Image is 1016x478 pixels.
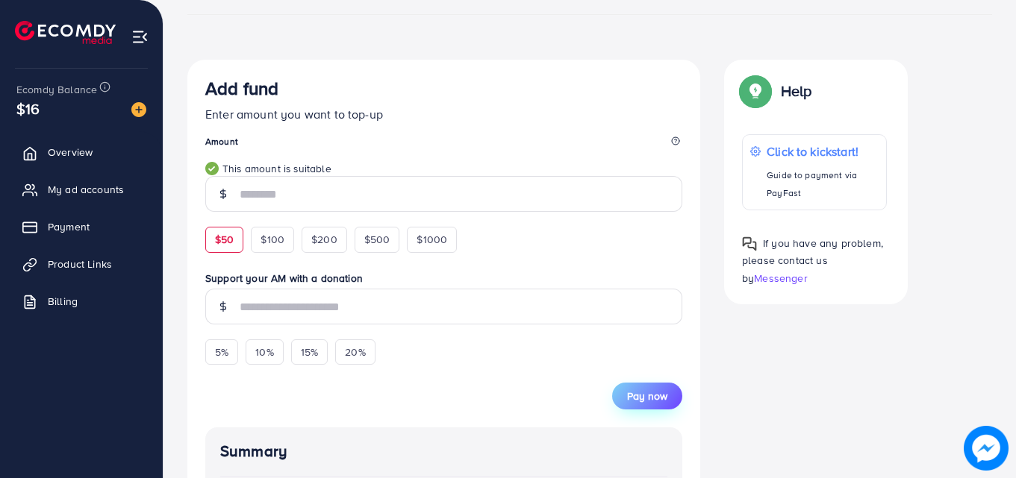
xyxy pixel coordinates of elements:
[311,232,337,247] span: $200
[612,383,682,409] button: Pay now
[48,182,124,197] span: My ad accounts
[16,82,97,97] span: Ecomdy Balance
[781,82,812,100] p: Help
[255,345,273,359] span: 10%
[261,232,284,247] span: $100
[205,78,278,99] h3: Add fund
[417,232,447,247] span: $1000
[364,232,390,247] span: $500
[11,137,152,167] a: Overview
[48,294,78,309] span: Billing
[205,162,219,175] img: guide
[48,219,90,234] span: Payment
[11,212,152,242] a: Payment
[11,174,152,204] a: My ad accounts
[742,236,757,251] img: Popup guide
[767,142,878,160] p: Click to kickstart!
[964,426,1008,470] img: image
[11,249,152,279] a: Product Links
[16,98,40,119] span: $16
[767,166,878,202] p: Guide to payment via PayFast
[742,236,883,285] span: If you have any problem, please contact us by
[627,389,667,403] span: Pay now
[15,21,116,44] img: logo
[301,345,318,359] span: 15%
[131,102,146,117] img: image
[48,145,93,160] span: Overview
[742,78,769,104] img: Popup guide
[205,161,682,176] small: This amount is suitable
[48,257,112,271] span: Product Links
[205,105,682,123] p: Enter amount you want to top-up
[215,232,234,247] span: $50
[754,271,807,286] span: Messenger
[205,271,682,286] label: Support your AM with a donation
[205,135,682,154] legend: Amount
[215,345,228,359] span: 5%
[11,286,152,316] a: Billing
[345,345,365,359] span: 20%
[131,28,149,45] img: menu
[220,442,667,461] h4: Summary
